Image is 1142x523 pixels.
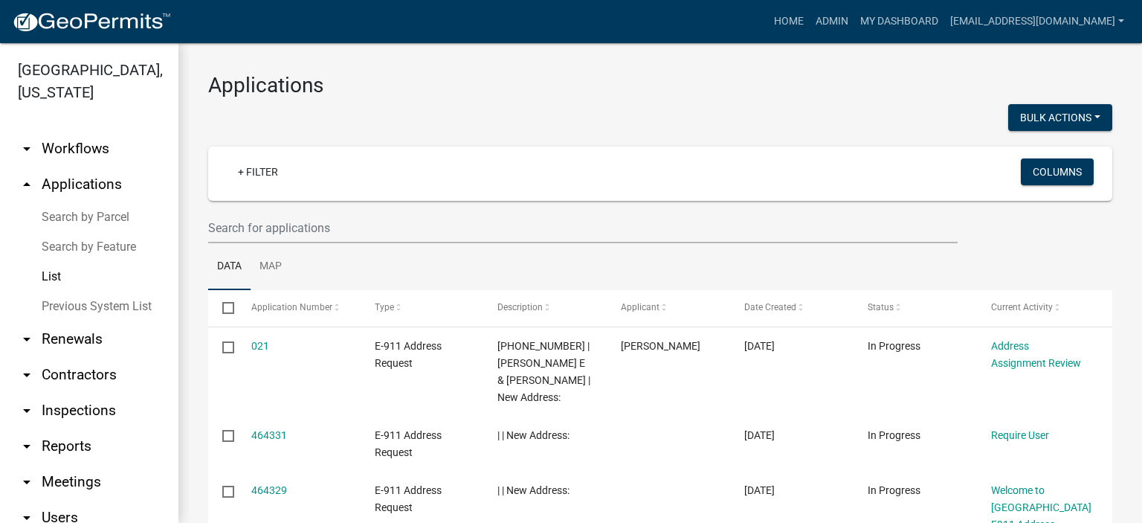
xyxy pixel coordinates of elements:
[744,429,775,441] span: 08/15/2025
[621,340,700,352] span: Anjanette Pinson
[991,429,1049,441] a: Require User
[607,290,730,326] datatable-header-cell: Applicant
[497,429,570,441] span: | | New Address:
[868,429,920,441] span: In Progress
[730,290,854,326] datatable-header-cell: Date Created
[236,290,360,326] datatable-header-cell: Application Number
[18,176,36,193] i: arrow_drop_up
[497,340,590,402] span: 061-00-00-029 | PINSON JAMES E & ANJANETTE W | New Address:
[251,302,332,312] span: Application Number
[1021,158,1094,185] button: Columns
[208,213,958,243] input: Search for applications
[621,302,659,312] span: Applicant
[208,290,236,326] datatable-header-cell: Select
[991,340,1081,369] a: Address Assignment Review
[375,340,442,369] span: E-911 Address Request
[18,437,36,455] i: arrow_drop_down
[251,243,291,291] a: Map
[208,243,251,291] a: Data
[497,302,543,312] span: Description
[226,158,290,185] a: + Filter
[991,302,1053,312] span: Current Activity
[18,366,36,384] i: arrow_drop_down
[251,429,287,441] a: 464331
[1008,104,1112,131] button: Bulk Actions
[18,402,36,420] i: arrow_drop_down
[977,290,1100,326] datatable-header-cell: Current Activity
[18,473,36,491] i: arrow_drop_down
[18,140,36,158] i: arrow_drop_down
[375,484,442,513] span: E-911 Address Request
[944,7,1130,36] a: [EMAIL_ADDRESS][DOMAIN_NAME]
[360,290,483,326] datatable-header-cell: Type
[375,302,394,312] span: Type
[854,290,977,326] datatable-header-cell: Status
[868,302,894,312] span: Status
[18,330,36,348] i: arrow_drop_down
[375,429,442,458] span: E-911 Address Request
[251,340,269,352] a: 021
[497,484,570,496] span: | | New Address:
[868,484,920,496] span: In Progress
[208,73,1112,98] h3: Applications
[854,7,944,36] a: My Dashboard
[768,7,810,36] a: Home
[868,340,920,352] span: In Progress
[744,484,775,496] span: 08/15/2025
[744,340,775,352] span: 08/15/2025
[744,302,796,312] span: Date Created
[810,7,854,36] a: Admin
[483,290,607,326] datatable-header-cell: Description
[251,484,287,496] a: 464329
